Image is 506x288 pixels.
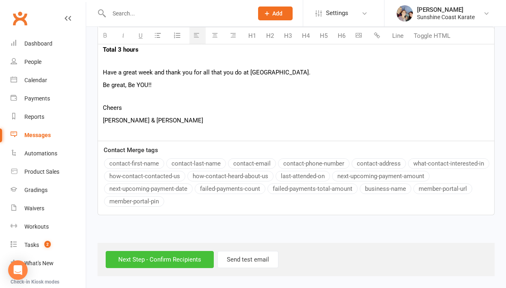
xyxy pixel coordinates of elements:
[116,27,132,44] button: Italic
[410,28,454,44] button: Toggle HTML
[24,150,57,157] div: Automations
[103,46,139,53] b: Total 3 hours
[8,260,28,280] div: Open Intercom Messenger
[360,183,411,194] button: business-name
[11,181,86,199] a: Gradings
[267,183,358,194] button: failed-payments-total-amount
[104,196,164,207] button: member-portal-pin
[228,158,276,169] button: contact-email
[24,77,47,83] div: Calendar
[217,251,278,268] button: Send test email
[24,132,51,138] div: Messages
[106,8,248,19] input: Search...
[11,126,86,144] a: Messages
[135,27,149,44] button: Underline
[334,28,350,44] button: H6
[388,28,408,44] button: Line
[11,108,86,126] a: Reports
[326,4,348,22] span: Settings
[11,89,86,108] a: Payments
[195,183,265,194] button: failed-payments-count
[24,168,59,175] div: Product Sales
[24,260,54,266] div: What's New
[169,28,187,44] button: Ordered List
[24,59,41,65] div: People
[208,27,224,44] button: Center
[24,113,44,120] div: Reports
[103,69,311,76] span: Have a great week and thank you for all that you do at [GEOGRAPHIC_DATA].
[24,242,39,248] div: Tasks
[332,171,430,181] button: next-upcoming-payment-amount
[104,158,164,169] button: contact-first-name
[189,27,206,44] button: Align text left
[98,27,114,44] button: Bold
[24,223,49,230] div: Workouts
[370,28,386,44] button: Insert link
[187,171,274,181] button: how-contact-heard-about-us
[244,28,260,44] button: H1
[103,103,489,113] p: Cheers
[11,53,86,71] a: People
[262,28,278,44] button: H2
[106,251,214,268] input: Next Step - Confirm Recipients
[24,205,44,212] div: Waivers
[11,254,86,273] a: What's New
[10,8,30,28] a: Clubworx
[298,28,314,44] button: H4
[166,158,226,169] button: contact-last-name
[24,95,50,102] div: Payments
[352,158,406,169] button: contact-address
[11,236,86,254] a: Tasks 2
[104,171,185,181] button: how-contact-contacted-us
[11,199,86,218] a: Waivers
[226,27,242,44] button: Align text right
[272,10,282,17] span: Add
[413,183,472,194] button: member-portal-url
[103,81,152,89] span: Be great, Be YOU!!
[103,116,489,135] p: [PERSON_NAME] & [PERSON_NAME]
[408,158,489,169] button: what-contact-interested-in
[151,27,167,44] button: Unordered List
[24,40,52,47] div: Dashboard
[24,187,48,193] div: Gradings
[104,183,193,194] button: next-upcoming-payment-date
[11,71,86,89] a: Calendar
[258,7,293,20] button: Add
[104,145,158,155] label: Contact Merge tags
[11,218,86,236] a: Workouts
[44,241,51,248] span: 2
[11,163,86,181] a: Product Sales
[11,144,86,163] a: Automations
[397,5,413,22] img: thumb_image1623201351.png
[417,6,475,13] div: [PERSON_NAME]
[280,28,296,44] button: H3
[278,158,350,169] button: contact-phone-number
[11,35,86,53] a: Dashboard
[316,28,332,44] button: H5
[276,171,330,181] button: last-attended-on
[417,13,475,21] div: Sunshine Coast Karate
